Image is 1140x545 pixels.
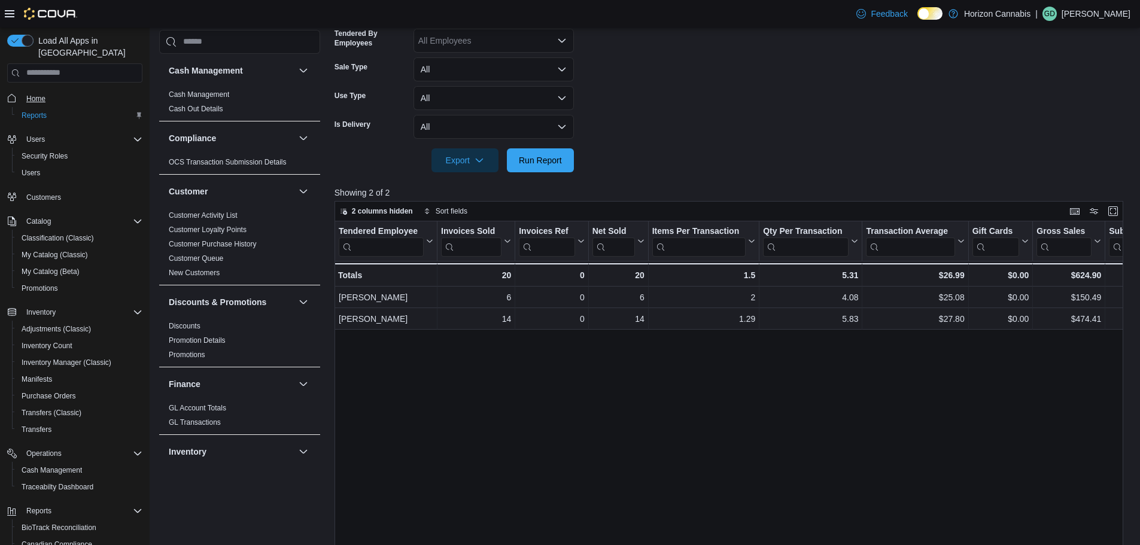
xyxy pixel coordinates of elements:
[22,284,58,293] span: Promotions
[352,206,413,216] span: 2 columns hidden
[169,132,216,144] h3: Compliance
[22,523,96,532] span: BioTrack Reconciliation
[12,371,147,388] button: Manifests
[17,149,72,163] a: Security Roles
[169,351,205,359] a: Promotions
[12,230,147,246] button: Classification (Classic)
[972,312,1029,326] div: $0.00
[17,248,93,262] a: My Catalog (Classic)
[169,336,226,345] span: Promotion Details
[592,226,634,256] div: Net Sold
[17,463,142,477] span: Cash Management
[12,148,147,165] button: Security Roles
[335,62,367,72] label: Sale Type
[2,213,147,230] button: Catalog
[17,463,87,477] a: Cash Management
[26,506,51,516] span: Reports
[12,519,147,536] button: BioTrack Reconciliation
[1042,7,1057,21] div: Gigi Dodds
[17,406,86,420] a: Transfers (Classic)
[169,211,238,220] span: Customer Activity List
[26,135,45,144] span: Users
[763,226,858,256] button: Qty Per Transaction
[22,151,68,161] span: Security Roles
[763,312,858,326] div: 5.83
[652,226,755,256] button: Items Per Transaction
[22,214,56,229] button: Catalog
[441,226,501,237] div: Invoices Sold
[169,157,287,167] span: OCS Transaction Submission Details
[2,90,147,107] button: Home
[17,372,142,386] span: Manifests
[972,226,1019,256] div: Gift Card Sales
[169,90,229,99] a: Cash Management
[1036,226,1101,256] button: Gross Sales
[763,226,849,237] div: Qty Per Transaction
[17,339,142,353] span: Inventory Count
[17,281,63,296] a: Promotions
[414,86,574,110] button: All
[866,226,954,237] div: Transaction Average
[652,226,746,256] div: Items Per Transaction
[866,290,964,305] div: $25.08
[12,280,147,297] button: Promotions
[17,108,142,123] span: Reports
[17,281,142,296] span: Promotions
[2,445,147,462] button: Operations
[652,268,755,282] div: 1.5
[22,305,60,319] button: Inventory
[592,268,644,282] div: 20
[22,168,40,178] span: Users
[1068,204,1082,218] button: Keyboard shortcuts
[17,355,142,370] span: Inventory Manager (Classic)
[866,268,964,282] div: $26.99
[1036,268,1101,282] div: $624.90
[441,312,511,326] div: 14
[169,254,223,263] a: Customer Queue
[22,190,142,205] span: Customers
[22,425,51,434] span: Transfers
[159,87,320,121] div: Cash Management
[22,446,66,461] button: Operations
[2,188,147,206] button: Customers
[441,226,501,256] div: Invoices Sold
[17,264,142,279] span: My Catalog (Beta)
[26,449,62,458] span: Operations
[26,217,51,226] span: Catalog
[17,248,142,262] span: My Catalog (Classic)
[964,7,1030,21] p: Horizon Cannabis
[296,295,311,309] button: Discounts & Promotions
[519,226,574,256] div: Invoices Ref
[169,296,266,308] h3: Discounts & Promotions
[12,107,147,124] button: Reports
[26,193,61,202] span: Customers
[169,65,243,77] h3: Cash Management
[22,92,50,106] a: Home
[436,206,467,216] span: Sort fields
[17,264,84,279] a: My Catalog (Beta)
[22,446,142,461] span: Operations
[12,337,147,354] button: Inventory Count
[169,322,200,330] a: Discounts
[17,322,142,336] span: Adjustments (Classic)
[338,268,433,282] div: Totals
[592,226,634,237] div: Net Sold
[169,240,257,248] a: Customer Purchase History
[12,388,147,404] button: Purchase Orders
[507,148,574,172] button: Run Report
[339,226,433,256] button: Tendered Employee
[12,263,147,280] button: My Catalog (Beta)
[519,268,584,282] div: 0
[22,267,80,276] span: My Catalog (Beta)
[2,131,147,148] button: Users
[169,239,257,249] span: Customer Purchase History
[169,105,223,113] a: Cash Out Details
[972,226,1029,256] button: Gift Cards
[22,132,142,147] span: Users
[763,268,858,282] div: 5.31
[22,214,142,229] span: Catalog
[1036,226,1092,256] div: Gross Sales
[12,354,147,371] button: Inventory Manager (Classic)
[17,322,96,336] a: Adjustments (Classic)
